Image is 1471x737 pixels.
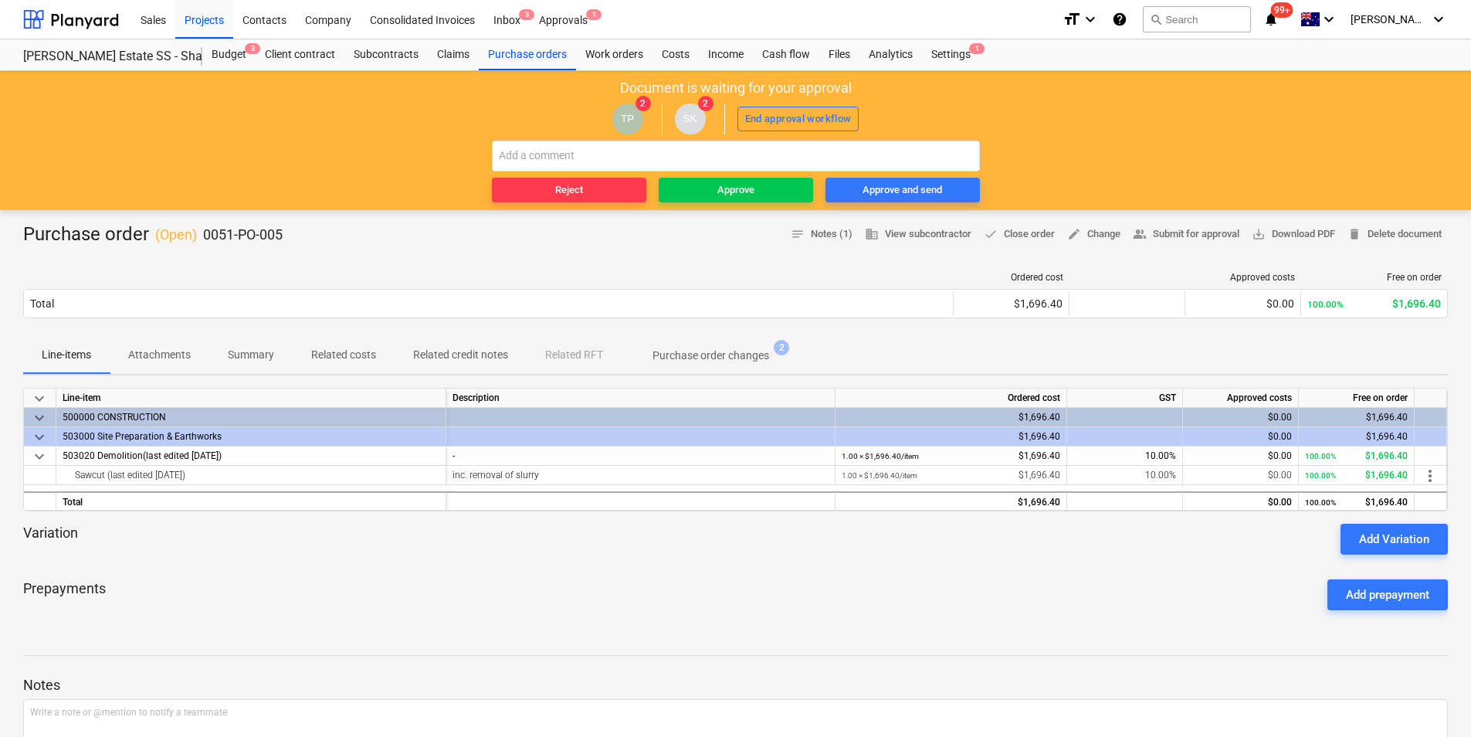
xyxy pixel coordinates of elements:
[652,348,769,364] p: Purchase order changes
[63,450,143,461] span: 503020 Demolition
[1307,299,1344,310] small: 100.00%
[1341,524,1448,555] button: Add Variation
[922,39,980,70] div: Settings
[659,178,813,202] button: Approve
[1307,272,1442,283] div: Free on order
[1189,493,1292,512] div: $0.00
[155,226,197,244] p: ( Open )
[555,182,583,199] div: Reject
[56,389,446,408] div: Line-item
[245,43,260,54] span: 3
[819,39,859,70] div: Files
[859,222,978,246] button: View subcontractor
[1191,297,1294,310] div: $0.00
[1183,389,1299,408] div: Approved costs
[1341,222,1448,246] button: Delete document
[636,96,651,111] span: 2
[30,297,54,310] div: Total
[1189,447,1292,466] div: $0.00
[842,408,1060,427] div: $1,696.40
[960,297,1063,310] div: $1,696.40
[30,428,49,447] span: keyboard_arrow_down
[745,110,852,128] div: End approval workflow
[479,39,576,70] a: Purchase orders
[413,347,508,363] p: Related credit notes
[1133,226,1239,243] span: Submit for approval
[863,182,942,199] div: Approve and send
[1305,466,1408,485] div: $1,696.40
[621,113,634,124] span: TP
[1189,466,1292,485] div: $0.00
[753,39,819,70] a: Cash flow
[699,39,753,70] a: Income
[30,389,49,408] span: keyboard_arrow_down
[492,141,980,172] input: Add a comment
[774,340,789,355] span: 2
[1305,498,1336,507] small: 100.00%
[842,466,1060,485] div: $1,696.40
[842,447,1060,466] div: $1,696.40
[311,347,376,363] p: Related costs
[1191,272,1295,283] div: Approved costs
[683,113,697,124] span: SK
[978,222,1061,246] button: Close order
[842,493,1060,512] div: $1,696.40
[344,39,428,70] a: Subcontracts
[612,104,643,134] div: Tejas Pawar
[586,9,602,20] span: 1
[1067,447,1183,466] div: 10.00%
[452,466,829,485] div: inc. removal of slurry
[1189,427,1292,447] div: $0.00
[791,226,852,243] span: Notes (1)
[835,389,1067,408] div: Ordered cost
[1307,297,1441,310] div: $1,696.40
[1189,408,1292,427] div: $0.00
[56,447,446,466] div: (last edited [DATE])
[256,39,344,70] a: Client contract
[202,39,256,70] div: Budget
[1067,466,1183,485] div: 10.00%
[984,227,998,241] span: done
[652,39,699,70] div: Costs
[865,226,971,243] span: View subcontractor
[30,447,49,466] span: keyboard_arrow_down
[519,9,534,20] span: 3
[1252,227,1266,241] span: save_alt
[842,427,1060,447] div: $1,696.40
[23,524,78,555] p: Variation
[452,447,829,466] div: -
[576,39,652,70] a: Work orders
[859,39,922,70] a: Analytics
[202,39,256,70] a: Budget3
[865,227,879,241] span: business
[969,43,985,54] span: 1
[842,452,919,460] small: 1.00 × $1,696.40 / item
[446,389,835,408] div: Description
[1127,222,1246,246] button: Submit for approval
[428,39,479,70] a: Claims
[791,227,805,241] span: notes
[737,107,859,131] button: End approval workflow
[23,222,283,247] div: Purchase order
[1150,13,1162,25] span: search
[1305,471,1336,480] small: 100.00%
[1320,10,1338,29] i: keyboard_arrow_down
[1063,10,1081,29] i: format_size
[1143,6,1251,32] button: Search
[1067,226,1120,243] span: Change
[56,491,446,511] div: Total
[922,39,980,70] a: Settings1
[23,49,184,65] div: [PERSON_NAME] Estate SS - Shade Structure
[1271,2,1293,18] span: 99+
[1359,529,1429,549] div: Add Variation
[1347,226,1442,243] span: Delete document
[23,676,1448,695] p: Notes
[30,409,49,427] span: keyboard_arrow_down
